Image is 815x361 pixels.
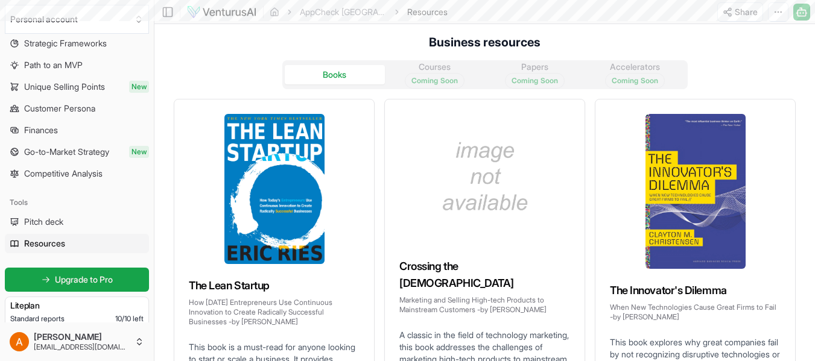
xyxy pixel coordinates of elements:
div: Tools [5,193,149,212]
span: Pitch deck [24,216,63,228]
p: How [DATE] Entrepreneurs Use Continuous Innovation to Create Radically Successful Businesses - by... [189,298,360,327]
h3: The Lean Startup [189,277,360,294]
a: Strategic Frameworks [5,34,149,53]
a: Unique Selling PointsNew [5,77,149,96]
span: Competitive Analysis [24,168,103,180]
h3: Crossing the [DEMOGRAPHIC_DATA] [399,258,570,292]
h4: Business resources [154,24,815,51]
a: Customer Persona [5,99,149,118]
span: Unique Selling Points [24,81,105,93]
h3: Lite plan [10,300,144,312]
span: New [129,81,149,93]
img: Crossing the Chasm [435,114,535,245]
span: Standard reports [10,314,65,324]
a: Upgrade to Pro [5,268,149,292]
button: [PERSON_NAME][EMAIL_ADDRESS][DOMAIN_NAME] [5,327,149,356]
span: Path to an MVP [24,59,83,71]
p: Marketing and Selling High-tech Products to Mainstream Customers - by [PERSON_NAME] [399,295,570,315]
span: Upgrade to Pro [55,274,113,286]
p: When New Technologies Cause Great Firms to Fail - by [PERSON_NAME] [610,303,781,322]
img: The Innovator's Dilemma [645,114,746,269]
span: [EMAIL_ADDRESS][DOMAIN_NAME] [34,342,130,352]
a: Go-to-Market StrategyNew [5,142,149,162]
span: Go-to-Market Strategy [24,146,109,158]
a: Competitive Analysis [5,164,149,183]
span: 10 / 10 left [115,314,144,324]
a: Finances [5,121,149,140]
img: ACg8ocLo2YqbDyXwm31vU8l9U9iwBTV5Gdb82VirKzt35Ha_vjr6Qg=s96-c [10,332,29,351]
a: Path to an MVP [5,55,149,75]
span: Strategic Frameworks [24,37,107,49]
span: [PERSON_NAME] [34,331,130,342]
h3: The Innovator's Dilemma [610,282,781,299]
span: Finances [24,124,58,136]
img: The Lean Startup [224,114,325,264]
a: Pitch deck [5,212,149,231]
div: Books [323,69,346,81]
span: Resources [24,237,65,250]
span: Customer Persona [24,102,95,115]
a: Resources [5,234,149,253]
span: New [129,146,149,158]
